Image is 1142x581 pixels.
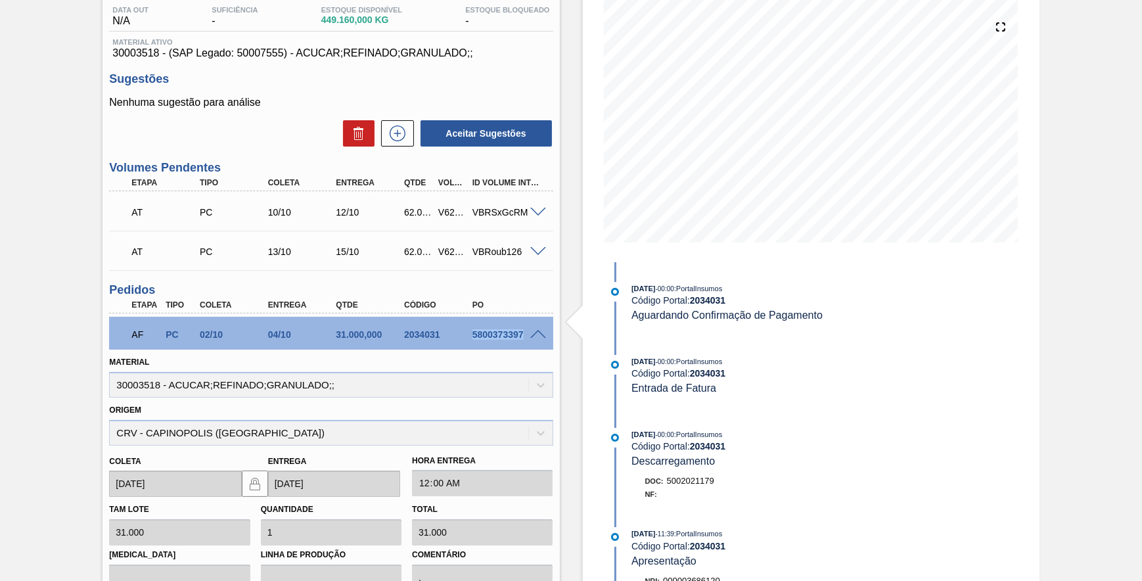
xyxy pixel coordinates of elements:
[265,207,340,218] div: 10/10/2025
[631,310,823,321] span: Aguardando Confirmação de Pagamento
[109,406,141,415] label: Origem
[631,555,697,567] span: Apresentação
[645,490,657,498] span: NF:
[332,300,408,310] div: Qtde
[332,329,408,340] div: 31.000,000
[109,6,152,27] div: N/A
[332,178,408,187] div: Entrega
[674,430,722,438] span: : PortalInsumos
[401,246,436,257] div: 62.000,000
[112,38,549,46] span: Material ativo
[131,207,200,218] p: AT
[611,434,619,442] img: atual
[611,361,619,369] img: atual
[469,207,545,218] div: VBRSxGcRM
[128,198,204,227] div: Aguardando Informações de Transporte
[656,285,674,292] span: - 00:00
[690,441,726,452] strong: 2034031
[196,246,272,257] div: Pedido de Compra
[109,471,241,497] input: dd/mm/yyyy
[196,300,272,310] div: Coleta
[131,246,200,257] p: AT
[162,300,197,310] div: Tipo
[690,541,726,551] strong: 2034031
[401,178,436,187] div: Qtde
[128,178,204,187] div: Etapa
[656,358,674,365] span: - 00:00
[112,6,148,14] span: Data out
[321,6,402,14] span: Estoque Disponível
[196,207,272,218] div: Pedido de Compra
[645,477,664,485] span: Doc:
[631,358,655,365] span: [DATE]
[469,329,545,340] div: 5800373397
[375,120,414,147] div: Nova sugestão
[332,207,408,218] div: 12/10/2025
[414,119,553,148] div: Aceitar Sugestões
[109,161,553,175] h3: Volumes Pendentes
[465,6,549,14] span: Estoque Bloqueado
[631,285,655,292] span: [DATE]
[631,368,944,379] div: Código Portal:
[131,329,160,340] p: AF
[401,207,436,218] div: 62.000,000
[265,178,340,187] div: Coleta
[690,368,726,379] strong: 2034031
[212,6,258,14] span: Suficiência
[631,430,655,438] span: [DATE]
[674,358,722,365] span: : PortalInsumos
[109,505,148,514] label: Tam lote
[412,505,438,514] label: Total
[268,457,307,466] label: Entrega
[109,358,149,367] label: Material
[412,452,553,471] label: Hora Entrega
[242,471,268,497] button: locked
[261,546,401,565] label: Linha de Produção
[109,457,141,466] label: Coleta
[631,383,716,394] span: Entrada de Fatura
[268,471,400,497] input: dd/mm/yyyy
[208,6,261,27] div: -
[421,120,552,147] button: Aceitar Sugestões
[435,246,470,257] div: V628073
[435,207,470,218] div: V628072
[128,300,163,310] div: Etapa
[435,178,470,187] div: Volume Portal
[109,546,250,565] label: [MEDICAL_DATA]
[631,530,655,538] span: [DATE]
[162,329,197,340] div: Pedido de Compra
[469,246,545,257] div: VBRoub126
[261,505,313,514] label: Quantidade
[401,329,476,340] div: 2034031
[265,329,340,340] div: 04/10/2025
[112,47,549,59] span: 30003518 - (SAP Legado: 50007555) - ACUCAR;REFINADO;GRANULADO;;
[412,546,553,565] label: Comentário
[196,178,272,187] div: Tipo
[196,329,272,340] div: 02/10/2025
[265,246,340,257] div: 13/10/2025
[401,300,476,310] div: Código
[611,533,619,541] img: atual
[469,178,545,187] div: Id Volume Interno
[631,441,944,452] div: Código Portal:
[265,300,340,310] div: Entrega
[690,295,726,306] strong: 2034031
[611,288,619,296] img: atual
[128,237,204,266] div: Aguardando Informações de Transporte
[109,283,553,297] h3: Pedidos
[321,15,402,25] span: 449.160,000 KG
[667,476,714,486] span: 5002021179
[631,295,944,306] div: Código Portal:
[336,120,375,147] div: Excluir Sugestões
[462,6,553,27] div: -
[332,246,408,257] div: 15/10/2025
[109,97,553,108] p: Nenhuma sugestão para análise
[656,530,674,538] span: - 11:39
[109,72,553,86] h3: Sugestões
[674,530,722,538] span: : PortalInsumos
[656,431,674,438] span: - 00:00
[469,300,545,310] div: PO
[247,476,263,492] img: locked
[631,455,715,467] span: Descarregamento
[128,320,163,349] div: Aguardando Faturamento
